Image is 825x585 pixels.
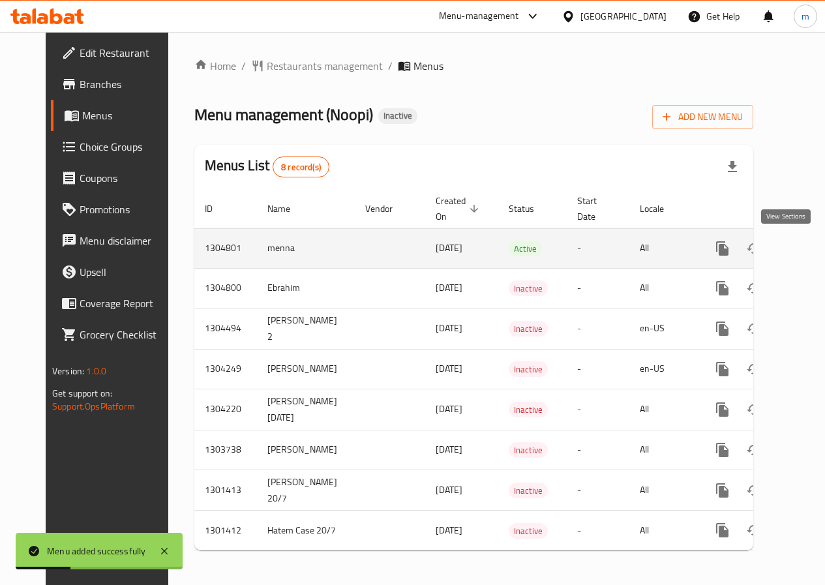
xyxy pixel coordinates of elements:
[80,327,173,342] span: Grocery Checklist
[738,434,770,466] button: Change Status
[436,441,462,458] span: [DATE]
[257,268,355,308] td: Ebrahim
[509,443,548,458] span: Inactive
[738,273,770,304] button: Change Status
[194,349,257,389] td: 1304249
[509,402,548,417] span: Inactive
[567,349,629,389] td: -
[378,110,417,121] span: Inactive
[365,201,410,217] span: Vendor
[717,151,748,183] div: Export file
[194,58,753,74] nav: breadcrumb
[707,233,738,264] button: more
[509,241,542,256] span: Active
[436,360,462,377] span: [DATE]
[267,201,307,217] span: Name
[629,511,697,550] td: All
[707,353,738,385] button: more
[194,100,373,129] span: Menu management ( Noopi )
[652,105,753,129] button: Add New Menu
[251,58,383,74] a: Restaurants management
[51,225,183,256] a: Menu disclaimer
[707,313,738,344] button: more
[707,475,738,506] button: more
[257,470,355,511] td: [PERSON_NAME] 20/7
[51,194,183,225] a: Promotions
[509,523,548,539] div: Inactive
[80,233,173,248] span: Menu disclaimer
[629,268,697,308] td: All
[388,58,393,74] li: /
[577,193,614,224] span: Start Date
[567,470,629,511] td: -
[51,162,183,194] a: Coupons
[86,363,106,380] span: 1.0.0
[509,442,548,458] div: Inactive
[707,434,738,466] button: more
[640,201,681,217] span: Locale
[436,400,462,417] span: [DATE]
[51,319,183,350] a: Grocery Checklist
[80,139,173,155] span: Choice Groups
[52,363,84,380] span: Version:
[629,389,697,430] td: All
[738,313,770,344] button: Change Status
[51,100,183,131] a: Menus
[629,308,697,349] td: en-US
[802,9,809,23] span: m
[509,483,548,498] span: Inactive
[378,108,417,124] div: Inactive
[413,58,443,74] span: Menus
[257,228,355,268] td: menna
[257,349,355,389] td: [PERSON_NAME]
[257,430,355,470] td: [PERSON_NAME]
[509,524,548,539] span: Inactive
[567,511,629,550] td: -
[439,8,519,24] div: Menu-management
[257,308,355,349] td: [PERSON_NAME] 2
[509,362,548,377] span: Inactive
[509,361,548,377] div: Inactive
[273,161,329,173] span: 8 record(s)
[51,37,183,68] a: Edit Restaurant
[663,109,743,125] span: Add New Menu
[707,394,738,425] button: more
[509,201,551,217] span: Status
[509,280,548,296] div: Inactive
[241,58,246,74] li: /
[567,268,629,308] td: -
[51,256,183,288] a: Upsell
[194,470,257,511] td: 1301413
[82,108,173,123] span: Menus
[629,228,697,268] td: All
[436,239,462,256] span: [DATE]
[51,288,183,319] a: Coverage Report
[257,389,355,430] td: [PERSON_NAME] [DATE]
[738,475,770,506] button: Change Status
[567,228,629,268] td: -
[267,58,383,74] span: Restaurants management
[194,430,257,470] td: 1303738
[194,228,257,268] td: 1304801
[51,68,183,100] a: Branches
[738,515,770,546] button: Change Status
[80,264,173,280] span: Upsell
[567,308,629,349] td: -
[509,321,548,337] div: Inactive
[567,430,629,470] td: -
[80,202,173,217] span: Promotions
[194,389,257,430] td: 1304220
[436,481,462,498] span: [DATE]
[707,515,738,546] button: more
[205,201,230,217] span: ID
[567,389,629,430] td: -
[707,273,738,304] button: more
[509,322,548,337] span: Inactive
[194,58,236,74] a: Home
[273,157,329,177] div: Total records count
[436,522,462,539] span: [DATE]
[580,9,667,23] div: [GEOGRAPHIC_DATA]
[509,281,548,296] span: Inactive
